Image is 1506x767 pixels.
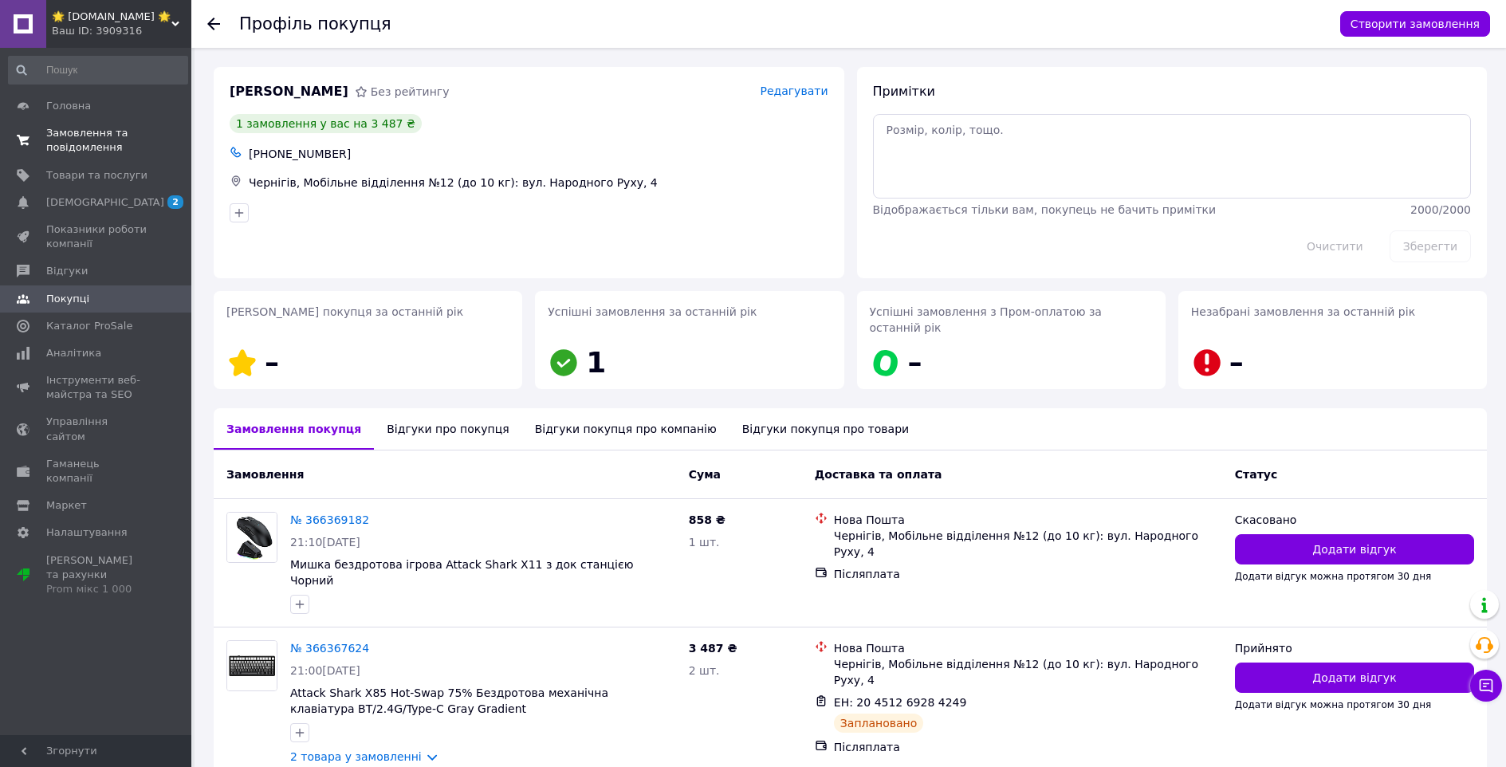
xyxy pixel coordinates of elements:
[46,222,147,251] span: Показники роботи компанії
[52,10,171,24] span: 🌟 PROSTOSHOP.TOP 🌟
[1235,640,1474,656] div: Прийнято
[873,203,1217,216] span: Відображається тільки вам, покупець не бачить примітки
[1235,512,1474,528] div: Скасовано
[46,264,88,278] span: Відгуки
[226,640,277,691] a: Фото товару
[46,373,147,402] span: Інструменти веб-майстра та SEO
[246,143,832,165] div: [PHONE_NUMBER]
[1229,346,1244,379] span: –
[46,415,147,443] span: Управління сайтом
[207,16,220,32] div: Повернутися назад
[689,664,720,677] span: 2 шт.
[834,640,1222,656] div: Нова Пошта
[834,528,1222,560] div: Чернігів, Мобільне відділення №12 (до 10 кг): вул. Народного Руху, 4
[290,536,360,549] span: 21:10[DATE]
[834,566,1222,582] div: Післяплата
[46,346,101,360] span: Аналітика
[371,85,450,98] span: Без рейтингу
[226,305,463,318] span: [PERSON_NAME] покупця за останній рік
[1235,468,1277,481] span: Статус
[689,513,725,526] span: 858 ₴
[760,85,828,97] span: Редагувати
[46,457,147,486] span: Гаманець компанії
[834,512,1222,528] div: Нова Пошта
[8,56,188,85] input: Пошук
[834,739,1222,755] div: Післяплата
[689,536,720,549] span: 1 шт.
[290,558,633,587] a: Мишка бездротова ігрова Attack Shark X11 з док станцією Чорний
[52,24,191,38] div: Ваш ID: 3909316
[290,513,369,526] a: № 366369182
[227,513,277,562] img: Фото товару
[167,195,183,209] span: 2
[834,696,967,709] span: ЕН: 20 4512 6928 4249
[290,750,422,763] a: 2 товара у замовленні
[729,408,922,450] div: Відгуки покупця про товари
[46,498,87,513] span: Маркет
[689,468,721,481] span: Cума
[46,553,147,597] span: [PERSON_NAME] та рахунки
[1410,203,1471,216] span: 2000 / 2000
[290,686,608,715] a: Attack Shark X85 Hot-Swap 75% Бездротова механічна клавіатура BT/2.4G/Type-C Gray Gradient
[227,641,277,690] img: Фото товару
[870,305,1102,334] span: Успішні замовлення з Пром-оплатою за останній рік
[522,408,729,450] div: Відгуки покупця про компанію
[1340,11,1490,37] button: Створити замовлення
[290,642,369,655] a: № 366367624
[1312,670,1396,686] span: Додати відгук
[46,168,147,183] span: Товари та послуги
[1235,534,1474,564] button: Додати відгук
[230,83,348,101] span: [PERSON_NAME]
[374,408,521,450] div: Відгуки про покупця
[1312,541,1396,557] span: Додати відгук
[1235,699,1431,710] span: Додати відгук можна протягом 30 дня
[908,346,922,379] span: –
[46,126,147,155] span: Замовлення та повідомлення
[815,468,942,481] span: Доставка та оплата
[46,292,89,306] span: Покупці
[214,408,374,450] div: Замовлення покупця
[1235,571,1431,582] span: Додати відгук можна протягом 30 дня
[239,14,391,33] h1: Профіль покупця
[1470,670,1502,702] button: Чат з покупцем
[46,582,147,596] div: Prom мікс 1 000
[226,468,304,481] span: Замовлення
[246,171,832,194] div: Чернігів, Мобільне відділення №12 (до 10 кг): вул. Народного Руху, 4
[834,714,924,733] div: Заплановано
[265,346,279,379] span: –
[689,642,737,655] span: 3 487 ₴
[226,512,277,563] a: Фото товару
[46,525,128,540] span: Налаштування
[46,319,132,333] span: Каталог ProSale
[46,195,164,210] span: [DEMOGRAPHIC_DATA]
[586,346,606,379] span: 1
[1235,663,1474,693] button: Додати відгук
[548,305,757,318] span: Успішні замовлення за останній рік
[230,114,422,133] div: 1 замовлення у вас на 3 487 ₴
[46,99,91,113] span: Головна
[873,84,935,99] span: Примітки
[1191,305,1415,318] span: Незабрані замовлення за останній рік
[290,664,360,677] span: 21:00[DATE]
[834,656,1222,688] div: Чернігів, Мобільне відділення №12 (до 10 кг): вул. Народного Руху, 4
